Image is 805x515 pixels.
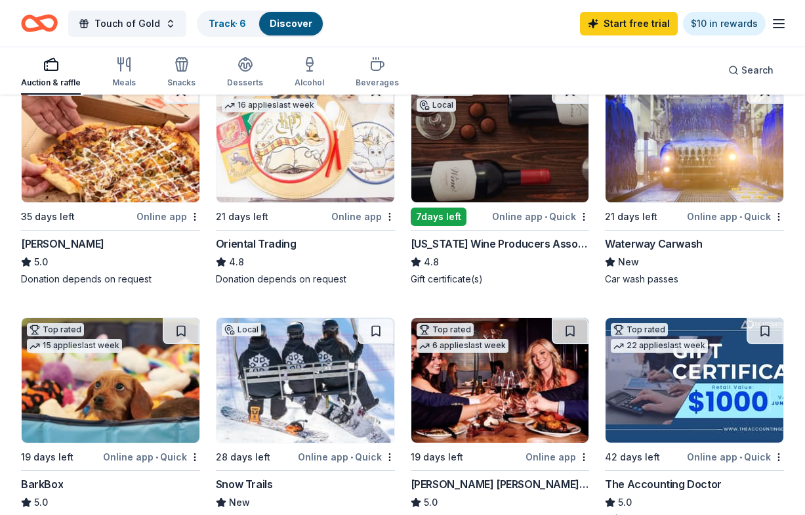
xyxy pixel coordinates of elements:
a: Start free trial [580,12,678,35]
button: Search [718,57,784,83]
div: 28 days left [216,449,270,465]
img: Image for Cooper's Hawk Winery and Restaurants [411,318,589,443]
div: Online app Quick [492,208,589,225]
div: Waterway Carwash [605,236,703,252]
div: The Accounting Doctor [605,476,722,492]
span: Touch of Gold [94,16,160,32]
a: Home [21,8,58,39]
img: Image for BarkBox [22,318,199,443]
div: BarkBox [21,476,63,492]
span: 5.0 [34,495,48,510]
a: Image for Waterway Carwash21 days leftOnline app•QuickWaterway CarwashNewCar wash passes [605,77,784,286]
div: Local [417,99,456,112]
span: • [350,452,353,462]
div: Online app Quick [103,449,200,465]
div: Top rated [611,323,668,336]
div: Top rated [27,323,84,336]
div: Online app [331,208,395,225]
button: Track· 6Discover [197,11,324,37]
span: • [545,212,547,222]
span: • [739,212,742,222]
div: 7 days left [411,208,466,226]
div: 35 days left [21,209,75,225]
div: 42 days left [605,449,660,465]
div: 22 applies last week [611,339,708,353]
div: 21 days left [216,209,268,225]
a: Track· 6 [209,18,246,29]
button: Auction & raffle [21,51,81,95]
div: 19 days left [411,449,463,465]
img: Image for Casey's [22,78,199,202]
div: [PERSON_NAME] [21,236,104,252]
a: Image for Oriental TradingTop rated16 applieslast week21 days leftOnline appOriental Trading4.8Do... [216,77,395,286]
a: Image for Casey'sTop rated35 days leftOnline app[PERSON_NAME]5.0Donation depends on request [21,77,200,286]
span: 4.8 [229,254,244,270]
div: [PERSON_NAME] [PERSON_NAME] Winery and Restaurants [411,476,590,492]
div: Snow Trails [216,476,273,492]
button: Touch of Gold [68,11,186,37]
div: Desserts [227,78,263,88]
div: Online app Quick [298,449,395,465]
button: Snacks [167,51,196,95]
img: Image for Ohio Wine Producers Association [411,78,589,202]
div: Donation depends on request [21,273,200,286]
span: Search [741,62,774,78]
div: Donation depends on request [216,273,395,286]
div: Online app [526,449,589,465]
div: Beverages [356,78,399,88]
div: Online app Quick [687,208,784,225]
span: 5.0 [34,254,48,270]
div: Gift certificate(s) [411,273,590,286]
div: 19 days left [21,449,73,465]
img: Image for Snow Trails [217,318,394,443]
div: Top rated [417,323,474,336]
div: Alcohol [295,78,324,88]
span: New [229,495,250,510]
span: 5.0 [424,495,438,510]
img: Image for Oriental Trading [217,78,394,202]
div: Online app Quick [687,449,784,465]
div: Local [222,323,261,336]
span: 4.8 [424,254,439,270]
a: Discover [270,18,312,29]
div: 15 applies last week [27,339,122,353]
button: Desserts [227,51,263,95]
span: • [155,452,158,462]
img: Image for The Accounting Doctor [606,318,783,443]
div: Oriental Trading [216,236,297,252]
div: Online app [136,208,200,225]
div: Snacks [167,78,196,88]
span: • [739,452,742,462]
div: [US_STATE] Wine Producers Association [411,236,590,252]
div: Car wash passes [605,273,784,286]
div: 21 days left [605,209,657,225]
div: Auction & raffle [21,78,81,88]
span: New [618,254,639,270]
div: 16 applies last week [222,99,317,112]
button: Meals [112,51,136,95]
span: 5.0 [618,495,632,510]
a: $10 in rewards [683,12,766,35]
img: Image for Waterway Carwash [606,78,783,202]
button: Beverages [356,51,399,95]
div: 6 applies last week [417,339,508,353]
div: Meals [112,78,136,88]
button: Alcohol [295,51,324,95]
a: Image for Ohio Wine Producers AssociationTop ratedLocal7days leftOnline app•Quick[US_STATE] Wine ... [411,77,590,286]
